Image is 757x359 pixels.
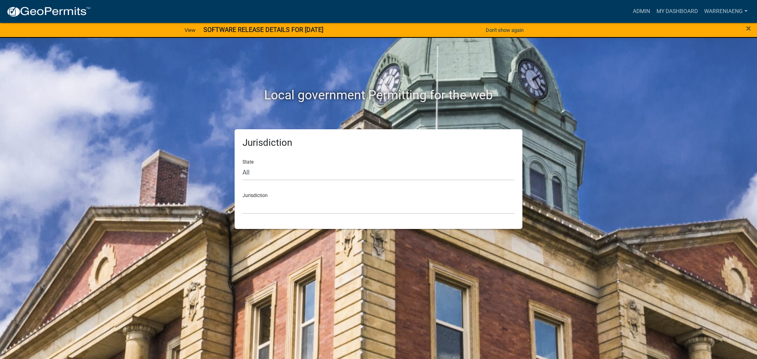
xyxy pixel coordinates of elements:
a: View [181,24,199,37]
a: WarrenIAEng [701,4,751,19]
button: Close [746,24,751,33]
span: × [746,23,751,34]
a: My Dashboard [653,4,701,19]
strong: SOFTWARE RELEASE DETAILS FOR [DATE] [203,26,323,33]
button: Don't show again [483,24,527,37]
h5: Jurisdiction [242,137,515,149]
a: Admin [630,4,653,19]
h2: Local government Permitting for the web [160,87,597,102]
